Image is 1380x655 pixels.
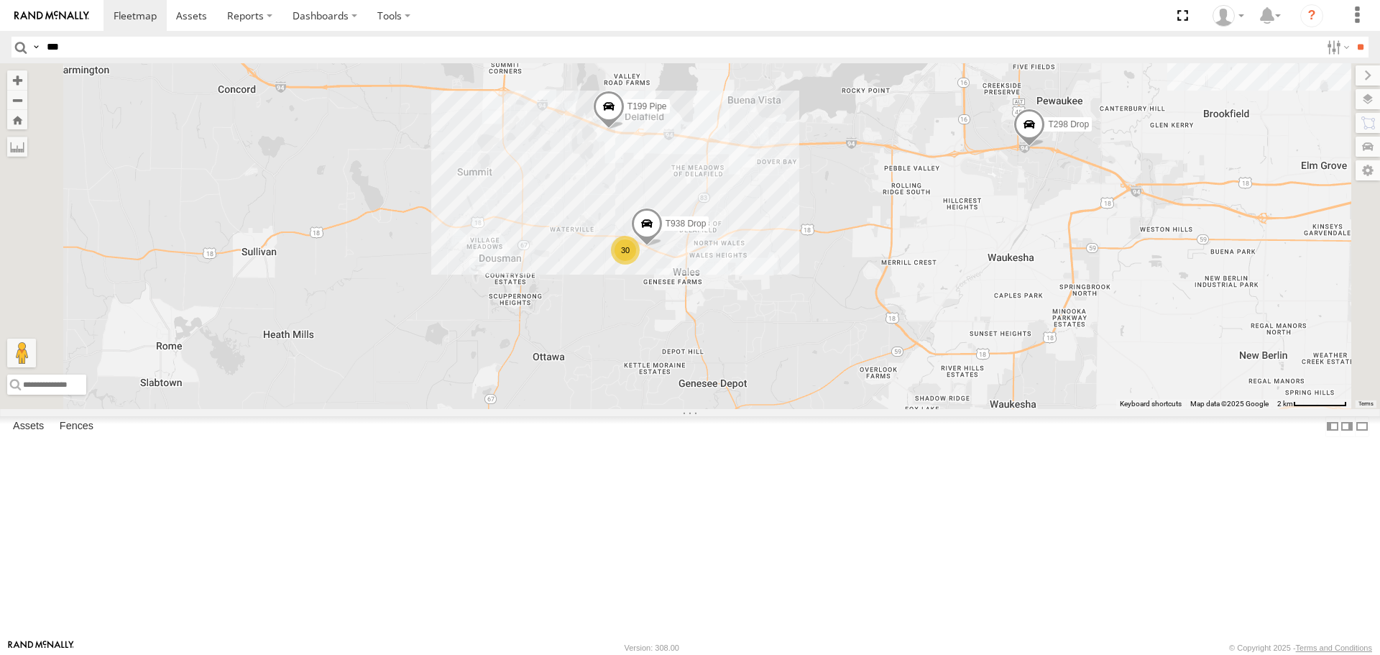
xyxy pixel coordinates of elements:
div: Version: 308.00 [625,643,679,652]
div: AJ Klotz [1207,5,1249,27]
a: Terms (opens in new tab) [1358,400,1374,406]
label: Search Filter Options [1321,37,1352,58]
label: Map Settings [1356,160,1380,180]
button: Keyboard shortcuts [1120,399,1182,409]
button: Drag Pegman onto the map to open Street View [7,339,36,367]
label: Dock Summary Table to the Left [1325,416,1340,437]
label: Search Query [30,37,42,58]
a: Visit our Website [8,641,74,655]
button: Zoom Home [7,110,27,129]
div: © Copyright 2025 - [1229,643,1372,652]
span: T938 Drop [666,219,707,229]
button: Zoom out [7,90,27,110]
span: 2 km [1277,400,1293,408]
label: Fences [52,417,101,437]
span: T199 Pipe [627,102,667,112]
label: Measure [7,137,27,157]
i: ? [1300,4,1323,27]
label: Assets [6,417,51,437]
label: Hide Summary Table [1355,416,1369,437]
button: Map Scale: 2 km per 71 pixels [1273,399,1351,409]
div: 30 [611,236,640,265]
a: Terms and Conditions [1296,643,1372,652]
button: Zoom in [7,70,27,90]
label: Dock Summary Table to the Right [1340,416,1354,437]
img: rand-logo.svg [14,11,89,21]
span: Map data ©2025 Google [1190,400,1269,408]
span: T298 Drop [1048,119,1089,129]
